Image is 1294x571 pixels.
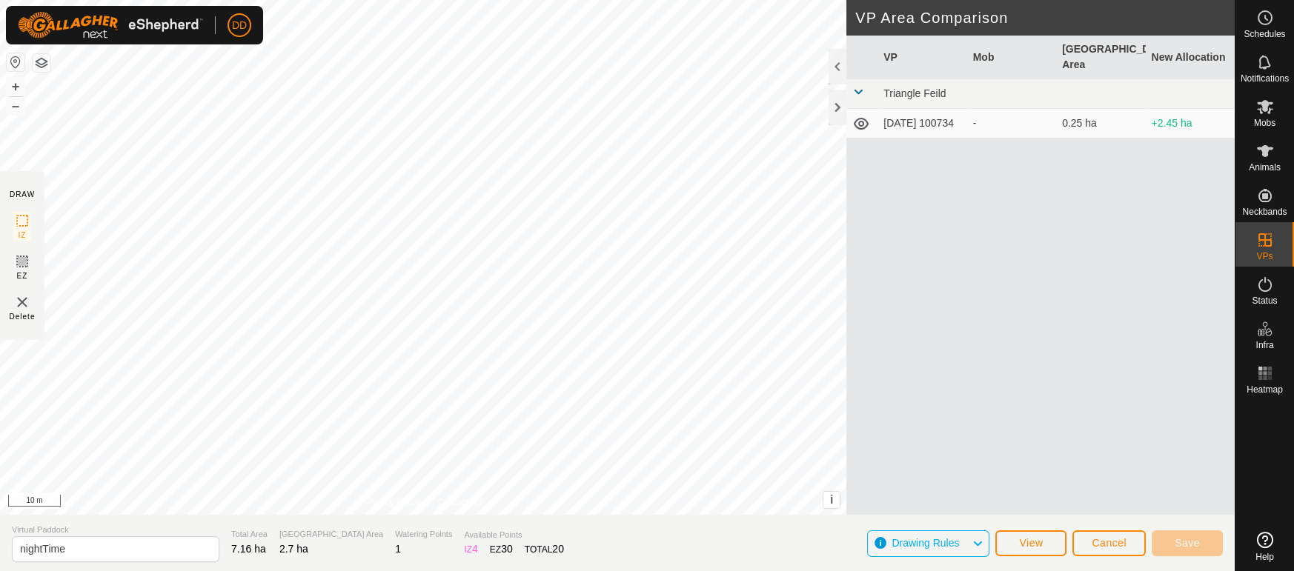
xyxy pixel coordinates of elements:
[1254,118,1275,127] span: Mobs
[1241,74,1289,83] span: Notifications
[7,97,24,115] button: –
[1072,530,1146,556] button: Cancel
[877,36,966,79] th: VP
[232,18,247,33] span: DD
[995,530,1066,556] button: View
[7,78,24,96] button: +
[1146,109,1235,138] td: +2.45 ha
[472,543,478,555] span: 4
[438,495,482,509] a: Contact Us
[1255,341,1273,350] span: Infra
[395,543,401,555] span: 1
[1056,36,1145,79] th: [GEOGRAPHIC_DATA] Area
[12,524,219,536] span: Virtual Paddock
[855,9,1235,27] h2: VP Area Comparison
[1255,552,1274,561] span: Help
[1252,296,1277,305] span: Status
[1249,163,1281,172] span: Animals
[883,87,946,99] span: Triangle Feild
[279,543,308,555] span: 2.7 ha
[279,528,383,541] span: [GEOGRAPHIC_DATA] Area
[1019,537,1043,549] span: View
[7,53,24,71] button: Reset Map
[1256,252,1273,261] span: VPs
[1247,385,1283,394] span: Heatmap
[1146,36,1235,79] th: New Allocation
[830,493,833,506] span: i
[1092,537,1127,549] span: Cancel
[877,109,966,138] td: [DATE] 100734
[1242,207,1287,216] span: Neckbands
[973,116,1050,131] div: -
[365,495,420,509] a: Privacy Policy
[490,541,513,557] div: EZ
[1244,30,1285,39] span: Schedules
[1056,109,1145,138] td: 0.25 ha
[33,54,50,72] button: Map Layers
[501,543,513,555] span: 30
[231,543,266,555] span: 7.16 ha
[1175,537,1200,549] span: Save
[18,12,203,39] img: Gallagher Logo
[892,537,959,549] span: Drawing Rules
[13,293,31,311] img: VP
[823,492,840,508] button: i
[19,230,27,241] span: IZ
[10,311,36,322] span: Delete
[525,541,564,557] div: TOTAL
[17,270,28,281] span: EZ
[1152,530,1223,556] button: Save
[464,541,477,557] div: IZ
[395,528,452,541] span: Watering Points
[552,543,564,555] span: 20
[464,529,564,541] span: Available Points
[231,528,268,541] span: Total Area
[1235,526,1294,567] a: Help
[967,36,1056,79] th: Mob
[10,189,35,200] div: DRAW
